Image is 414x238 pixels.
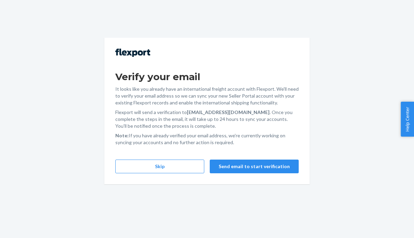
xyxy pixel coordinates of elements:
p: Flexport will send a verification to . Once you complete the steps in the email, it will take up ... [115,109,299,129]
p: It looks like you already have an international freight account with Flexport. We'll need to veri... [115,86,299,106]
p: If you have already verified your email address, we're currently working on syncing your accounts... [115,132,299,146]
button: Send email to start verification [210,160,299,173]
img: Flexport logo [115,49,150,57]
strong: [EMAIL_ADDRESS][DOMAIN_NAME] [187,109,270,115]
button: Skip [115,160,204,173]
strong: Note: [115,133,129,138]
h1: Verify your email [115,71,299,83]
button: Help Center [401,102,414,137]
